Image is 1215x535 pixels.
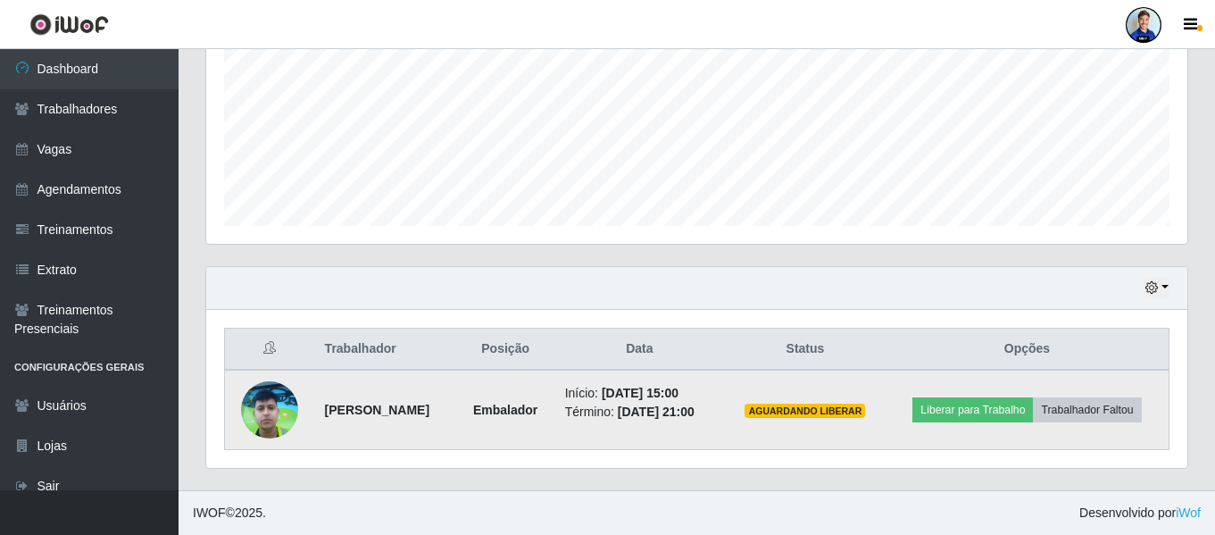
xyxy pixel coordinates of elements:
[193,506,226,520] span: IWOF
[1176,506,1201,520] a: iWof
[457,329,554,371] th: Posição
[554,329,725,371] th: Data
[1033,397,1141,422] button: Trabalhador Faltou
[473,403,537,417] strong: Embalador
[29,13,109,36] img: CoreUI Logo
[565,384,714,403] li: Início:
[618,405,695,419] time: [DATE] 21:00
[912,397,1033,422] button: Liberar para Trabalho
[725,329,886,371] th: Status
[314,329,457,371] th: Trabalhador
[193,504,266,522] span: © 2025 .
[241,372,298,448] img: 1748462708796.jpeg
[1079,504,1201,522] span: Desenvolvido por
[602,386,678,400] time: [DATE] 15:00
[745,404,865,418] span: AGUARDANDO LIBERAR
[886,329,1169,371] th: Opções
[565,403,714,422] li: Término:
[325,403,429,417] strong: [PERSON_NAME]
